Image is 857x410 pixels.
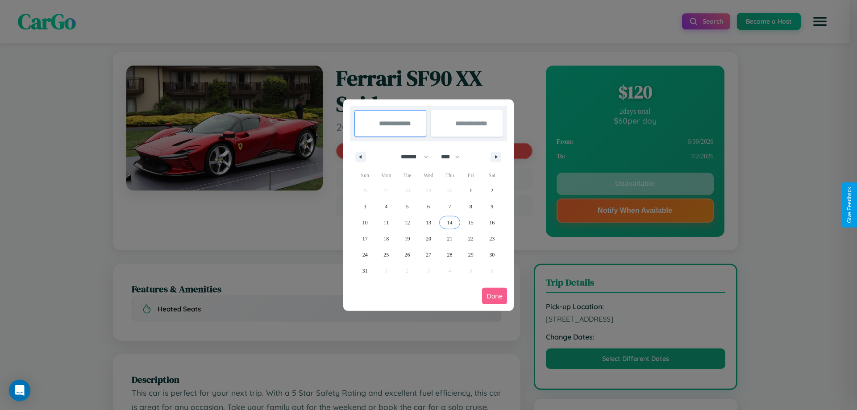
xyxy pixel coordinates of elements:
[9,380,30,401] div: Open Intercom Messenger
[354,263,375,279] button: 31
[482,247,503,263] button: 30
[468,231,474,247] span: 22
[460,168,481,182] span: Fri
[364,199,366,215] span: 3
[383,247,389,263] span: 25
[439,247,460,263] button: 28
[439,199,460,215] button: 7
[468,247,474,263] span: 29
[460,247,481,263] button: 29
[482,168,503,182] span: Sat
[405,215,410,231] span: 12
[383,215,389,231] span: 11
[375,168,396,182] span: Mon
[354,199,375,215] button: 3
[447,247,452,263] span: 28
[439,168,460,182] span: Thu
[482,231,503,247] button: 23
[460,215,481,231] button: 15
[362,263,368,279] span: 31
[397,168,418,182] span: Tue
[489,215,495,231] span: 16
[406,199,409,215] span: 5
[397,247,418,263] button: 26
[385,199,387,215] span: 4
[846,187,853,223] div: Give Feedback
[354,168,375,182] span: Sun
[405,247,410,263] span: 26
[447,231,452,247] span: 21
[426,247,431,263] span: 27
[397,231,418,247] button: 19
[418,215,439,231] button: 13
[405,231,410,247] span: 19
[418,247,439,263] button: 27
[427,199,430,215] span: 6
[489,247,495,263] span: 30
[447,215,452,231] span: 14
[375,247,396,263] button: 25
[491,182,493,199] span: 2
[397,215,418,231] button: 12
[482,199,503,215] button: 9
[375,199,396,215] button: 4
[460,182,481,199] button: 1
[482,288,507,304] button: Done
[418,168,439,182] span: Wed
[426,231,431,247] span: 20
[375,215,396,231] button: 11
[482,215,503,231] button: 16
[482,182,503,199] button: 2
[362,247,368,263] span: 24
[418,231,439,247] button: 20
[418,199,439,215] button: 6
[489,231,495,247] span: 23
[426,215,431,231] span: 13
[439,215,460,231] button: 14
[491,199,493,215] span: 9
[354,247,375,263] button: 24
[460,199,481,215] button: 8
[354,215,375,231] button: 10
[383,231,389,247] span: 18
[470,182,472,199] span: 1
[397,199,418,215] button: 5
[468,215,474,231] span: 15
[354,231,375,247] button: 17
[470,199,472,215] span: 8
[375,231,396,247] button: 18
[448,199,451,215] span: 7
[439,231,460,247] button: 21
[460,231,481,247] button: 22
[362,215,368,231] span: 10
[362,231,368,247] span: 17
